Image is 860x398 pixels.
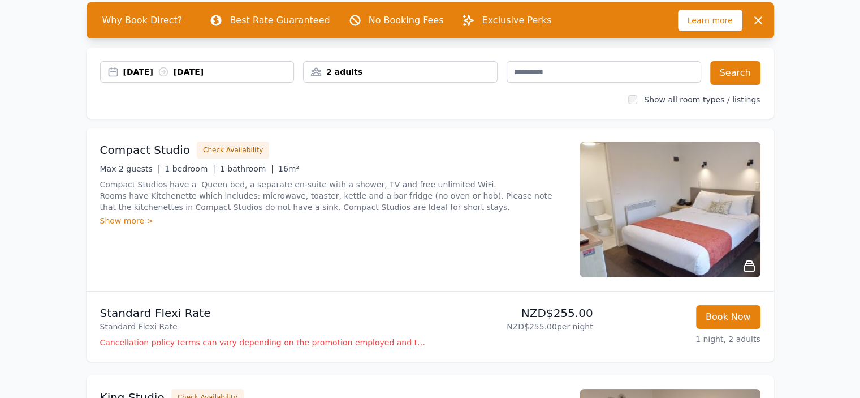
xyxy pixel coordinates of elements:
button: Book Now [696,305,760,329]
div: 2 adults [304,66,497,78]
span: Why Book Direct? [93,9,192,32]
p: Standard Flexi Rate [100,305,426,321]
p: Standard Flexi Rate [100,321,426,332]
span: 1 bedroom | [165,164,215,173]
p: Compact Studios have a Queen bed, a separate en-suite with a shower, TV and free unlimited WiFi. ... [100,179,566,213]
p: Exclusive Perks [482,14,551,27]
p: No Booking Fees [369,14,444,27]
p: NZD$255.00 [435,305,593,321]
p: 1 night, 2 adults [602,333,760,345]
div: [DATE] [DATE] [123,66,294,78]
h3: Compact Studio [100,142,191,158]
span: Max 2 guests | [100,164,161,173]
p: NZD$255.00 per night [435,321,593,332]
div: Show more > [100,215,566,226]
label: Show all room types / listings [644,95,760,104]
p: Cancellation policy terms can vary depending on the promotion employed and the time of stay of th... [100,337,426,348]
span: Learn more [678,10,742,31]
p: Best Rate Guaranteed [230,14,330,27]
button: Check Availability [197,142,269,159]
button: Search [710,61,760,85]
span: 1 bathroom | [220,164,274,173]
span: 16m² [278,164,299,173]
